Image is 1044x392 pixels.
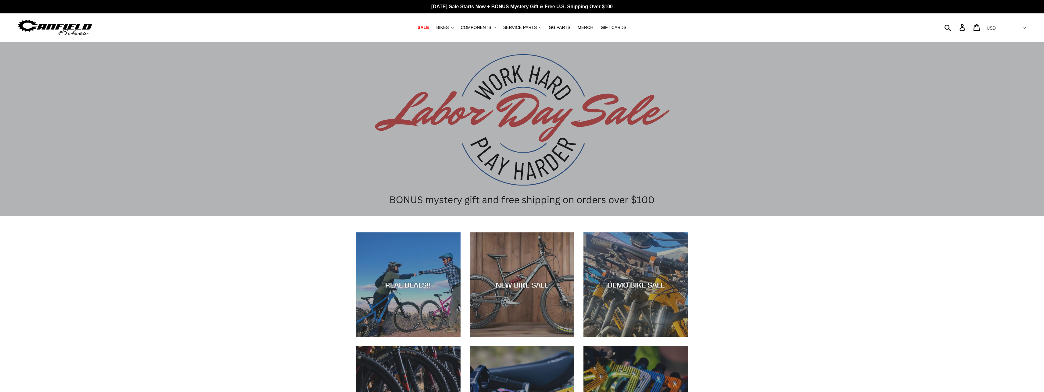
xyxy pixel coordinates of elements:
[549,25,570,30] span: GG PARTS
[500,23,544,32] button: SERVICE PARTS
[578,25,593,30] span: MERCH
[470,280,574,289] div: NEW BIKE SALE
[356,232,461,337] a: REAL DEALS!!
[461,25,491,30] span: COMPONENTS
[433,23,456,32] button: BIKES
[597,23,630,32] a: GIFT CARDS
[418,25,429,30] span: SALE
[356,280,461,289] div: REAL DEALS!!
[575,23,596,32] a: MERCH
[414,23,432,32] a: SALE
[458,23,499,32] button: COMPONENTS
[503,25,537,30] span: SERVICE PARTS
[470,232,574,337] a: NEW BIKE SALE
[583,232,688,337] a: DEMO BIKE SALE
[436,25,449,30] span: BIKES
[17,18,93,37] img: Canfield Bikes
[546,23,573,32] a: GG PARTS
[948,21,963,34] input: Search
[601,25,626,30] span: GIFT CARDS
[583,280,688,289] div: DEMO BIKE SALE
